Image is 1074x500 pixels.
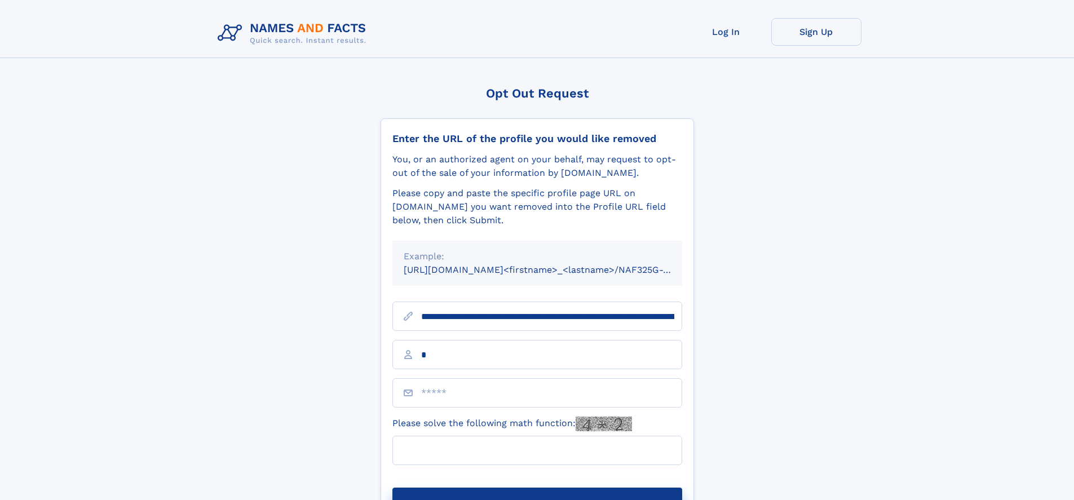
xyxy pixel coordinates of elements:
[392,417,632,431] label: Please solve the following math function:
[681,18,771,46] a: Log In
[381,86,694,100] div: Opt Out Request
[392,187,682,227] div: Please copy and paste the specific profile page URL on [DOMAIN_NAME] you want removed into the Pr...
[392,153,682,180] div: You, or an authorized agent on your behalf, may request to opt-out of the sale of your informatio...
[771,18,861,46] a: Sign Up
[404,250,671,263] div: Example:
[404,264,704,275] small: [URL][DOMAIN_NAME]<firstname>_<lastname>/NAF325G-xxxxxxxx
[392,132,682,145] div: Enter the URL of the profile you would like removed
[213,18,375,48] img: Logo Names and Facts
